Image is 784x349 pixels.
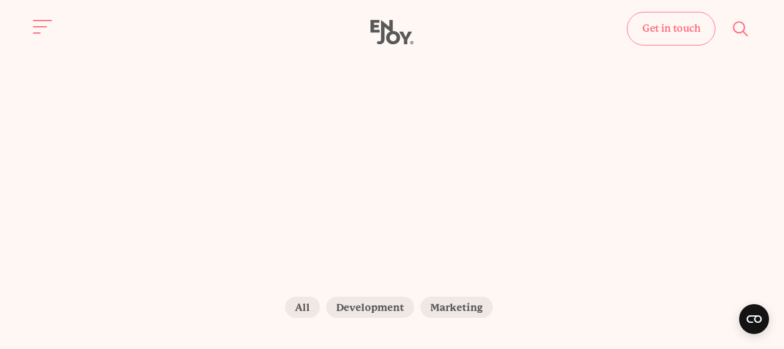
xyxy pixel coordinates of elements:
label: Marketing [420,297,493,318]
a: Get in touch [627,12,715,45]
button: Open CMP widget [739,304,769,334]
button: Site navigation [30,14,56,40]
button: Site search [728,16,754,42]
label: All [285,297,320,318]
label: Development [326,297,414,318]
